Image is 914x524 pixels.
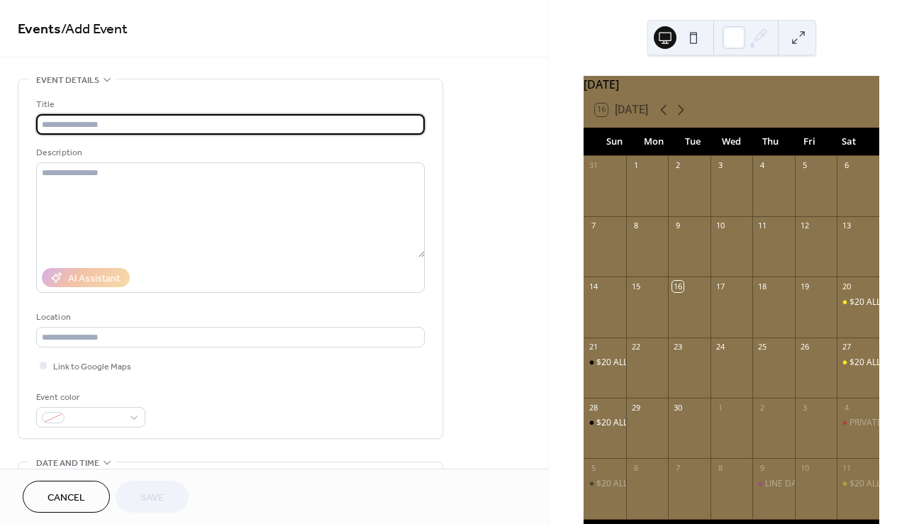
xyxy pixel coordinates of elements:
[596,478,731,490] div: $20 ALL YOU CAN DRINK (SAINTS)
[588,281,598,291] div: 14
[672,462,683,473] div: 7
[757,402,767,413] div: 2
[630,160,641,171] div: 1
[595,128,634,156] div: Sun
[672,281,683,291] div: 16
[841,281,852,291] div: 20
[588,160,598,171] div: 31
[48,491,85,506] span: Cancel
[837,357,879,369] div: $20 ALL YOU CAN DRINK (LSU)
[715,342,725,352] div: 24
[672,221,683,231] div: 9
[584,478,626,490] div: $20 ALL YOU CAN DRINK (SAINTS)
[630,402,641,413] div: 29
[634,128,673,156] div: Mon
[36,145,422,160] div: Description
[23,481,110,513] button: Cancel
[715,462,725,473] div: 8
[715,402,725,413] div: 1
[672,160,683,171] div: 2
[799,402,810,413] div: 3
[799,221,810,231] div: 12
[799,160,810,171] div: 5
[715,281,725,291] div: 17
[757,160,767,171] div: 4
[630,342,641,352] div: 22
[588,462,598,473] div: 5
[672,342,683,352] div: 23
[837,296,879,308] div: $20 ALL YOU CAN DRINK (LSU)
[673,128,712,156] div: Tue
[36,73,99,88] span: Event details
[837,417,879,429] div: PRIVATE EVENT
[757,221,767,231] div: 11
[715,221,725,231] div: 10
[752,478,795,490] div: LINE DANCING
[715,160,725,171] div: 3
[841,402,852,413] div: 4
[596,417,731,429] div: $20 ALL YOU CAN DRINK (SAINTS)
[837,478,879,490] div: $20 ALL YOU CAN DRINK (LSU)
[799,342,810,352] div: 26
[53,359,131,374] span: Link to Google Maps
[765,478,824,490] div: LINE DANCING
[849,417,910,429] div: PRIVATE EVENT
[36,97,422,112] div: Title
[588,342,598,352] div: 21
[841,221,852,231] div: 13
[588,221,598,231] div: 7
[841,160,852,171] div: 6
[841,462,852,473] div: 11
[757,462,767,473] div: 9
[630,462,641,473] div: 6
[751,128,790,156] div: Thu
[630,281,641,291] div: 15
[596,357,731,369] div: $20 ALL YOU CAN DRINK (SAINTS)
[36,310,422,325] div: Location
[584,357,626,369] div: $20 ALL YOU CAN DRINK (SAINTS)
[18,16,61,43] a: Events
[584,76,879,93] div: [DATE]
[841,342,852,352] div: 27
[36,390,143,405] div: Event color
[672,402,683,413] div: 30
[588,402,598,413] div: 28
[829,128,868,156] div: Sat
[757,281,767,291] div: 18
[712,128,751,156] div: Wed
[799,281,810,291] div: 19
[790,128,829,156] div: Fri
[757,342,767,352] div: 25
[61,16,128,43] span: / Add Event
[630,221,641,231] div: 8
[36,456,99,471] span: Date and time
[799,462,810,473] div: 10
[584,417,626,429] div: $20 ALL YOU CAN DRINK (SAINTS)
